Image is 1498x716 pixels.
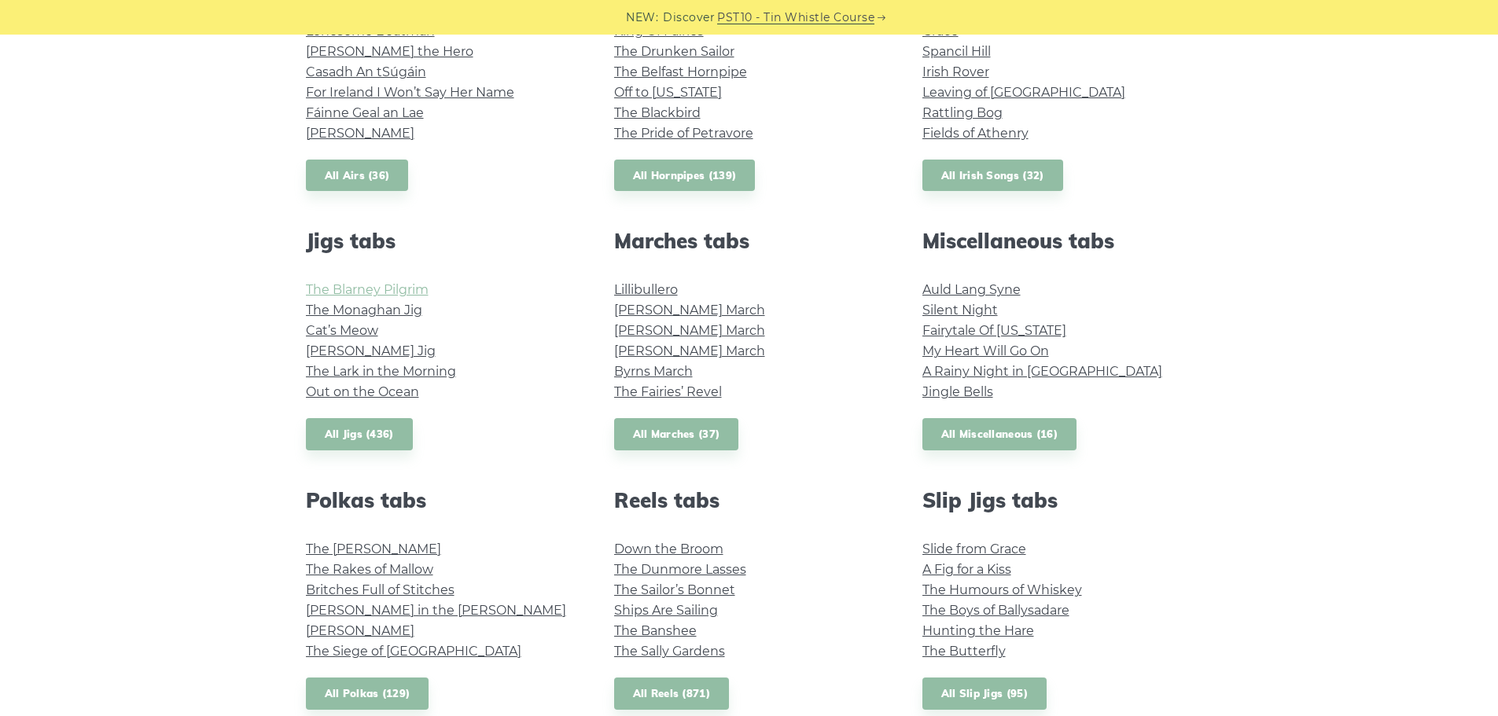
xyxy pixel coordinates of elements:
[614,343,765,358] a: [PERSON_NAME] March
[922,126,1029,141] a: Fields of Athenry
[922,44,991,59] a: Spancil Hill
[614,384,722,399] a: The Fairies’ Revel
[614,582,735,597] a: The Sailor’s Bonnet
[306,488,576,512] h2: Polkas tabs
[922,562,1011,577] a: A Fig for a Kiss
[614,644,725,659] a: The Sally Gardens
[614,542,723,556] a: Down the Broom
[614,488,885,512] h2: Reels tabs
[614,677,730,710] a: All Reels (871)
[306,229,576,253] h2: Jigs tabs
[614,229,885,253] h2: Marches tabs
[922,229,1193,253] h2: Miscellaneous tabs
[663,9,715,27] span: Discover
[922,282,1021,297] a: Auld Lang Syne
[306,44,473,59] a: [PERSON_NAME] the Hero
[306,24,435,39] a: Lonesome Boatman
[922,364,1162,379] a: A Rainy Night in [GEOGRAPHIC_DATA]
[922,105,1003,120] a: Rattling Bog
[306,64,426,79] a: Casadh An tSúgáin
[306,542,441,556] a: The [PERSON_NAME]
[922,603,1069,618] a: The Boys of Ballysadare
[614,105,701,120] a: The Blackbird
[306,126,414,141] a: [PERSON_NAME]
[306,603,566,618] a: [PERSON_NAME] in the [PERSON_NAME]
[306,343,436,358] a: [PERSON_NAME] Jig
[614,623,697,638] a: The Banshee
[306,364,456,379] a: The Lark in the Morning
[922,160,1063,192] a: All Irish Songs (32)
[306,323,378,338] a: Cat’s Meow
[306,160,409,192] a: All Airs (36)
[306,562,433,577] a: The Rakes of Mallow
[614,282,678,297] a: Lillibullero
[306,418,413,450] a: All Jigs (436)
[717,9,874,27] a: PST10 - Tin Whistle Course
[306,644,521,659] a: The Siege of [GEOGRAPHIC_DATA]
[614,323,765,338] a: [PERSON_NAME] March
[626,9,658,27] span: NEW:
[306,582,455,597] a: Britches Full of Stitches
[614,44,734,59] a: The Drunken Sailor
[614,85,722,100] a: Off to [US_STATE]
[614,64,747,79] a: The Belfast Hornpipe
[306,85,514,100] a: For Ireland I Won’t Say Her Name
[306,384,419,399] a: Out on the Ocean
[922,323,1066,338] a: Fairytale Of [US_STATE]
[922,644,1006,659] a: The Butterfly
[922,677,1047,710] a: All Slip Jigs (95)
[306,105,424,120] a: Fáinne Geal an Lae
[614,364,693,379] a: Byrns March
[922,384,993,399] a: Jingle Bells
[614,160,756,192] a: All Hornpipes (139)
[614,126,753,141] a: The Pride of Petravore
[922,623,1034,638] a: Hunting the Hare
[922,418,1077,450] a: All Miscellaneous (16)
[614,562,746,577] a: The Dunmore Lasses
[306,677,429,710] a: All Polkas (129)
[922,24,959,39] a: Grace
[922,582,1082,597] a: The Humours of Whiskey
[922,488,1193,512] h2: Slip Jigs tabs
[614,24,704,39] a: King Of Fairies
[922,542,1026,556] a: Slide from Grace
[922,303,998,318] a: Silent Night
[306,623,414,638] a: [PERSON_NAME]
[614,418,739,450] a: All Marches (37)
[614,303,765,318] a: [PERSON_NAME] March
[614,603,718,618] a: Ships Are Sailing
[306,303,422,318] a: The Monaghan Jig
[922,343,1049,358] a: My Heart Will Go On
[306,282,429,297] a: The Blarney Pilgrim
[922,64,989,79] a: Irish Rover
[922,85,1125,100] a: Leaving of [GEOGRAPHIC_DATA]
